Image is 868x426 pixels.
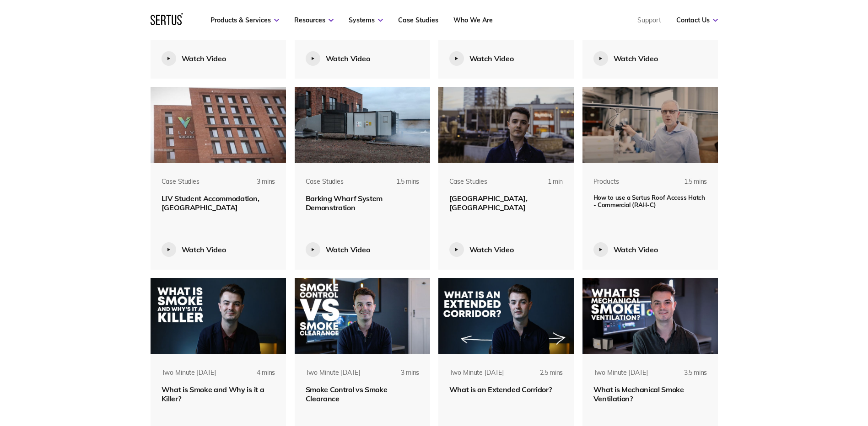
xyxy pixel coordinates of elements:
div: Case Studies [449,177,487,186]
a: Systems [349,16,383,24]
div: 4 mins [237,368,275,385]
a: Who We Are [453,16,493,24]
div: 2.5 mins [525,368,563,385]
span: How to use a Sertus Roof Access Hatch - Commercial (RAH-C) [593,194,705,208]
div: Watch Video [469,245,514,254]
div: Watch Video [469,54,514,63]
a: Case Studies [398,16,438,24]
span: Barking Wharf System Demonstration [306,194,383,212]
div: Watch Video [182,54,226,63]
div: Case Studies [162,177,199,186]
div: Watch Video [614,54,658,63]
div: Case Studies [306,177,344,186]
div: Products [593,177,619,186]
div: Two Minute [DATE] [449,368,504,378]
a: Support [637,16,661,24]
a: Resources [294,16,334,24]
div: Watch Video [326,54,370,63]
div: 1 min [525,177,563,194]
span: What is Smoke and Why is it a Killer? [162,385,264,403]
span: What is an Extended Corridor? [449,385,552,394]
div: Two Minute [DATE] [306,368,361,378]
div: Watch Video [614,245,658,254]
div: 1.5 mins [669,177,707,194]
div: Watch Video [326,245,370,254]
div: Two Minute [DATE] [162,368,216,378]
div: 3.5 mins [669,368,707,385]
div: 3 mins [381,368,419,385]
div: Watch Video [182,245,226,254]
div: 1.5 mins [381,177,419,194]
span: What is Mechanical Smoke Ventilation? [593,385,684,403]
a: Products & Services [210,16,279,24]
span: [GEOGRAPHIC_DATA], [GEOGRAPHIC_DATA] [449,194,528,212]
span: LIV Student Accommodation, [GEOGRAPHIC_DATA] [162,194,259,212]
div: Two Minute [DATE] [593,368,648,378]
iframe: Chat Widget [703,320,868,426]
span: Smoke Control vs Smoke Clearance [306,385,388,403]
div: 3 mins [237,177,275,194]
a: Contact Us [676,16,718,24]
